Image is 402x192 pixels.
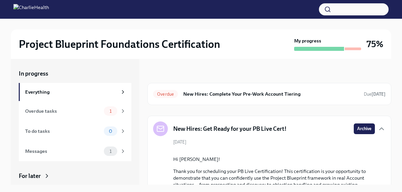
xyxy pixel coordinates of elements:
h5: New Hires: Get Ready for your PB Live Cert! [173,125,286,133]
p: Hi [PERSON_NAME]! [173,156,375,163]
button: Archive [354,123,375,134]
span: 1 [106,109,116,114]
span: [DATE] [173,139,186,145]
span: Overdue [153,92,178,97]
span: 0 [105,129,116,134]
div: In progress [147,70,177,78]
span: Due [364,92,386,97]
span: Archive [357,125,372,132]
a: Overdue tasks1 [19,101,131,121]
div: For later [19,172,41,180]
strong: My progress [294,37,321,44]
a: For later [19,172,131,180]
span: September 8th, 2025 10:00 [364,91,386,97]
div: Everything [25,88,117,96]
span: 1 [106,149,116,154]
div: Overdue tasks [25,107,101,115]
h2: Project Blueprint Foundations Certification [19,37,220,51]
a: Messages1 [19,141,131,161]
div: To do tasks [25,127,101,135]
h3: 75% [366,38,383,50]
a: Everything [19,83,131,101]
a: To do tasks0 [19,121,131,141]
div: Messages [25,148,101,155]
a: OverdueNew Hires: Complete Your Pre-Work Account TieringDue[DATE] [153,89,386,99]
strong: [DATE] [372,92,386,97]
h6: New Hires: Complete Your Pre-Work Account Tiering [183,90,358,98]
img: CharlieHealth [13,4,49,15]
a: In progress [19,70,131,78]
